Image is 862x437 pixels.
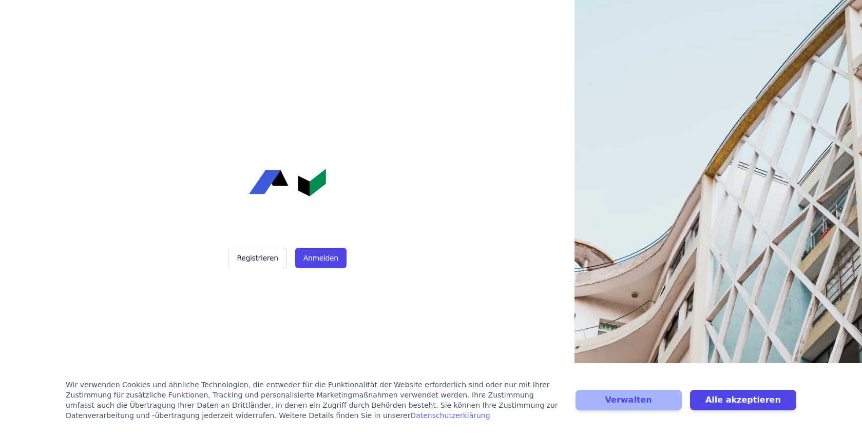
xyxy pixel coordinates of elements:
[66,380,563,421] div: Wir verwenden Cookies und ähnliche Technologien, die entweder für die Funktionalität der Website ...
[295,248,347,268] button: Anmelden
[410,411,490,420] a: Datenschutzerklärung
[249,169,326,196] img: Concular
[228,248,286,268] button: Registrieren
[690,390,796,410] button: Alle akzeptieren
[576,390,682,410] button: Verwalten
